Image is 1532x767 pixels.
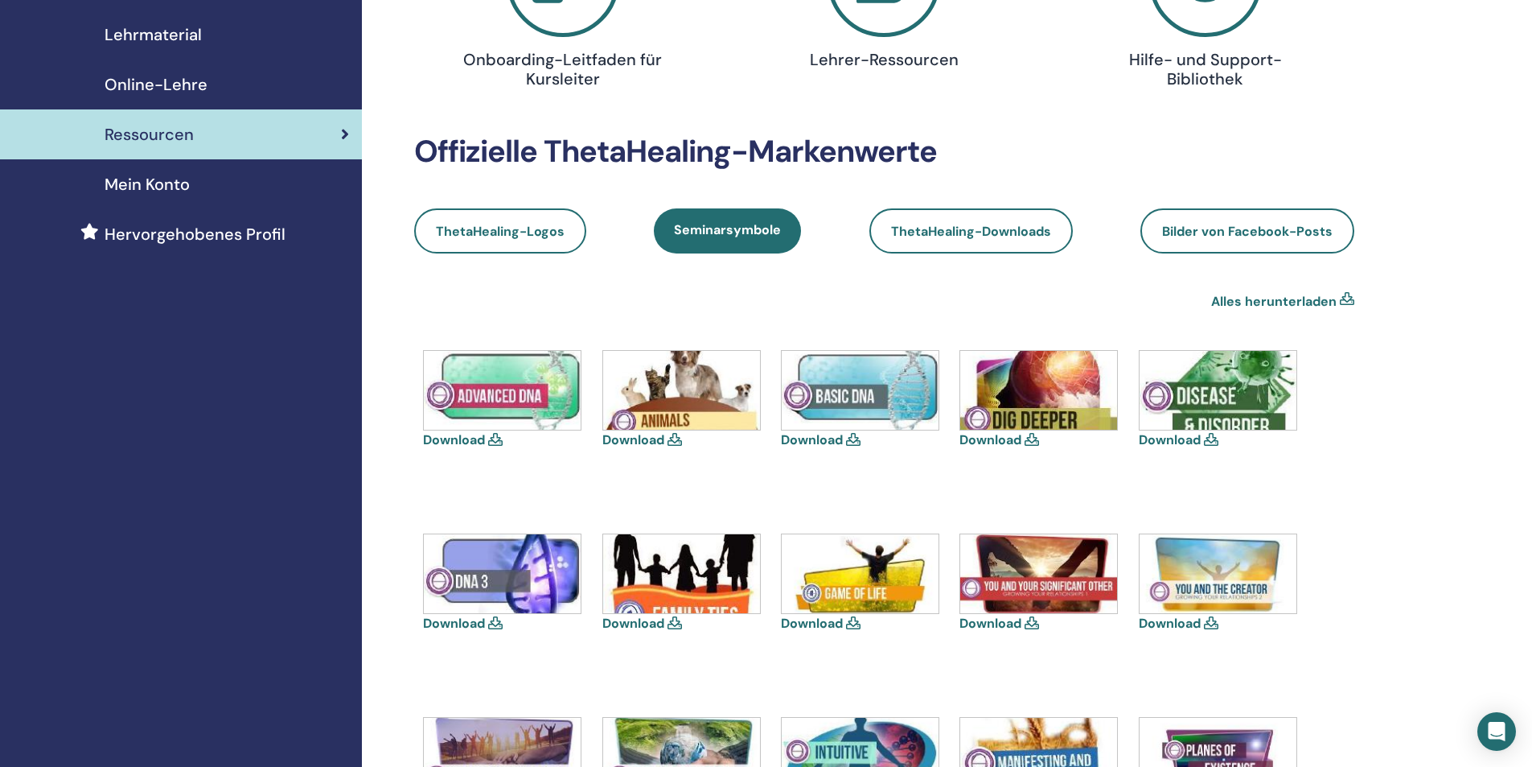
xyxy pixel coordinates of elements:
span: Mein Konto [105,172,190,196]
a: Download [423,615,485,632]
span: Bilder von Facebook-Posts [1162,223,1333,240]
a: Download [781,431,843,448]
img: basic.jpg [782,351,939,430]
a: Download [602,431,664,448]
span: Seminarsymbole [674,221,781,238]
span: Lehrmaterial [105,23,202,47]
a: Download [1139,615,1201,632]
a: Bilder von Facebook-Posts [1140,208,1354,254]
img: animal.jpg [603,351,760,430]
a: Download [423,431,485,448]
a: Download [959,431,1021,448]
img: dig-deeper.jpg [960,351,1117,430]
div: Open Intercom Messenger [1477,712,1516,751]
img: growing-your-relationship-2-you-and-the-creator.jpg [1140,534,1296,613]
img: dna-3.jpg [424,534,581,613]
img: growing-your-relationship-1-you-and-your-significant-others.jpg [960,534,1117,613]
span: Online-Lehre [105,72,207,97]
img: advanced.jpg [424,351,581,430]
span: ThetaHealing-Downloads [891,223,1051,240]
img: family-ties.jpg [603,534,760,613]
a: Seminarsymbole [654,208,801,254]
span: ThetaHealing-Logos [436,223,565,240]
h4: Lehrer-Ressourcen [778,50,990,69]
a: ThetaHealing-Downloads [869,208,1073,254]
span: Ressourcen [105,122,194,146]
h4: Onboarding-Leitfaden für Kursleiter [457,50,668,89]
a: Download [602,615,664,632]
a: Download [781,615,843,632]
h2: Offizielle ThetaHealing-Markenwerte [414,134,1354,171]
a: Download [959,615,1021,632]
a: Alles herunterladen [1211,292,1337,311]
h4: Hilfe- und Support-Bibliothek [1100,50,1312,89]
a: ThetaHealing-Logos [414,208,586,254]
span: Hervorgehobenes Profil [105,222,285,246]
img: game.jpg [782,534,939,613]
a: Download [1139,431,1201,448]
img: disease-and-disorder.jpg [1140,351,1296,430]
